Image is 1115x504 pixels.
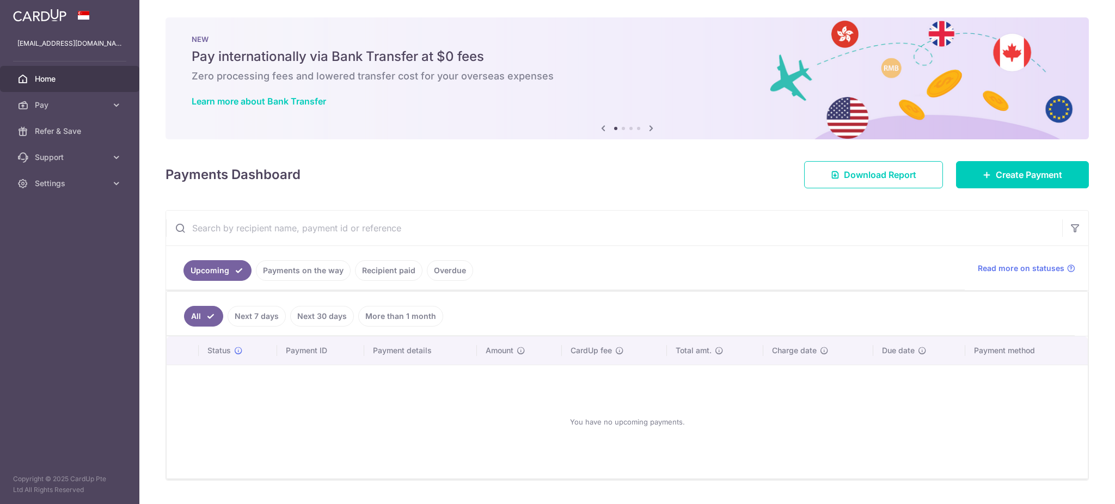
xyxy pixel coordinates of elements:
p: [EMAIL_ADDRESS][DOMAIN_NAME] [17,38,122,49]
span: Settings [35,178,107,189]
a: Overdue [427,260,473,281]
span: Download Report [844,168,916,181]
input: Search by recipient name, payment id or reference [166,211,1062,245]
span: Charge date [772,345,817,356]
span: Amount [486,345,513,356]
th: Payment details [364,336,477,365]
span: Refer & Save [35,126,107,137]
a: Read more on statuses [978,263,1075,274]
a: Create Payment [956,161,1089,188]
a: Recipient paid [355,260,422,281]
a: All [184,306,223,327]
span: Pay [35,100,107,110]
span: Status [207,345,231,356]
a: More than 1 month [358,306,443,327]
a: Next 7 days [228,306,286,327]
div: You have no upcoming payments. [180,374,1075,470]
a: Learn more about Bank Transfer [192,96,326,107]
h5: Pay internationally via Bank Transfer at $0 fees [192,48,1063,65]
th: Payment ID [277,336,364,365]
span: Read more on statuses [978,263,1064,274]
h4: Payments Dashboard [166,165,301,185]
span: CardUp fee [571,345,612,356]
th: Payment method [965,336,1088,365]
img: Bank transfer banner [166,17,1089,139]
span: Home [35,73,107,84]
span: Due date [882,345,915,356]
p: NEW [192,35,1063,44]
img: CardUp [13,9,66,22]
a: Payments on the way [256,260,351,281]
a: Next 30 days [290,306,354,327]
span: Total amt. [676,345,712,356]
span: Support [35,152,107,163]
a: Download Report [804,161,943,188]
h6: Zero processing fees and lowered transfer cost for your overseas expenses [192,70,1063,83]
a: Upcoming [183,260,252,281]
span: Create Payment [996,168,1062,181]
